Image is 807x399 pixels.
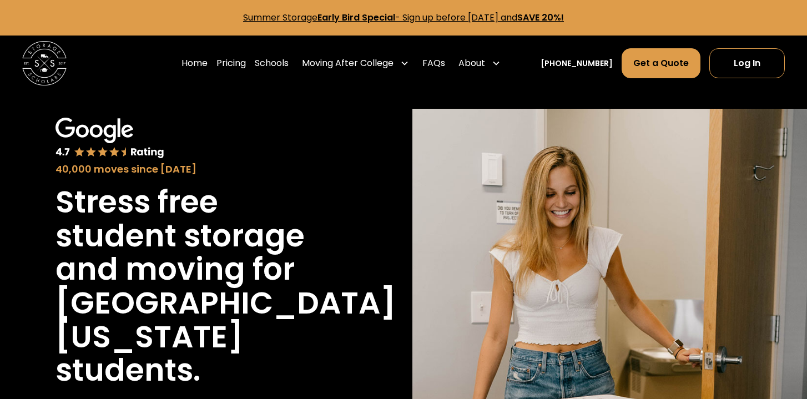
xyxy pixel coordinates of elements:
h1: students. [56,353,200,387]
img: Google 4.7 star rating [56,118,164,159]
a: Home [181,48,208,79]
a: [PHONE_NUMBER] [541,58,613,69]
h1: Stress free student storage and moving for [56,185,340,286]
img: Storage Scholars main logo [22,41,67,85]
div: Moving After College [302,57,394,70]
a: Log In [709,48,785,78]
a: Pricing [216,48,246,79]
strong: SAVE 20%! [517,11,564,24]
a: Summer StorageEarly Bird Special- Sign up before [DATE] andSAVE 20%! [243,11,564,24]
div: About [458,57,485,70]
a: FAQs [422,48,445,79]
a: Get a Quote [622,48,700,78]
strong: Early Bird Special [317,11,395,24]
h1: [GEOGRAPHIC_DATA][US_STATE] [56,286,396,353]
a: Schools [255,48,289,79]
div: 40,000 moves since [DATE] [56,161,340,176]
